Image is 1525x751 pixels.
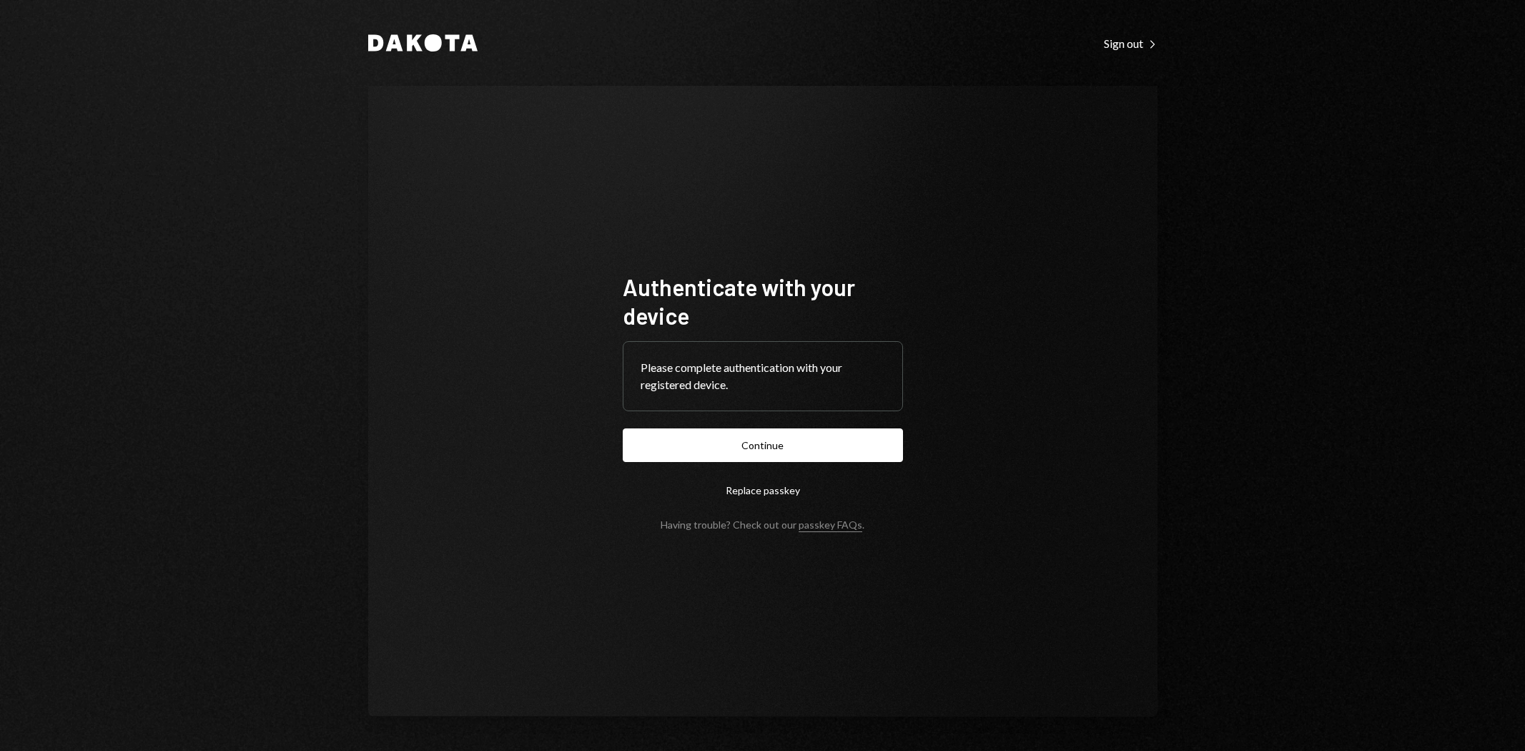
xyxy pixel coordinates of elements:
button: Replace passkey [623,473,903,507]
a: Sign out [1104,35,1158,51]
div: Having trouble? Check out our . [661,519,864,531]
a: passkey FAQs [799,519,862,532]
button: Continue [623,428,903,462]
h1: Authenticate with your device [623,273,903,330]
div: Please complete authentication with your registered device. [641,359,885,393]
div: Sign out [1104,36,1158,51]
